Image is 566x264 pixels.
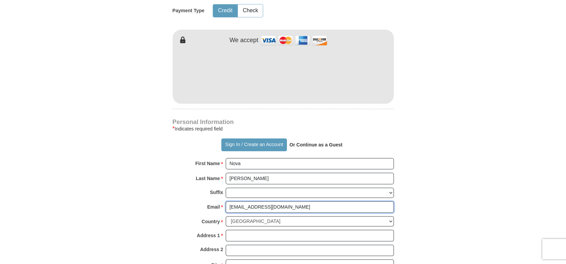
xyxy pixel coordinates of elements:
[200,245,223,254] strong: Address 2
[221,138,287,151] button: Sign In / Create an Account
[207,202,220,212] strong: Email
[213,4,237,17] button: Credit
[260,33,328,48] img: credit cards accepted
[197,231,220,240] strong: Address 1
[238,4,263,17] button: Check
[173,125,394,133] div: Indicates required field
[201,217,220,226] strong: Country
[173,8,205,14] h5: Payment Type
[173,119,394,125] h4: Personal Information
[195,159,220,168] strong: First Name
[229,37,258,44] h4: We accept
[210,188,223,197] strong: Suffix
[289,142,342,147] strong: Or Continue as a Guest
[196,174,220,183] strong: Last Name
